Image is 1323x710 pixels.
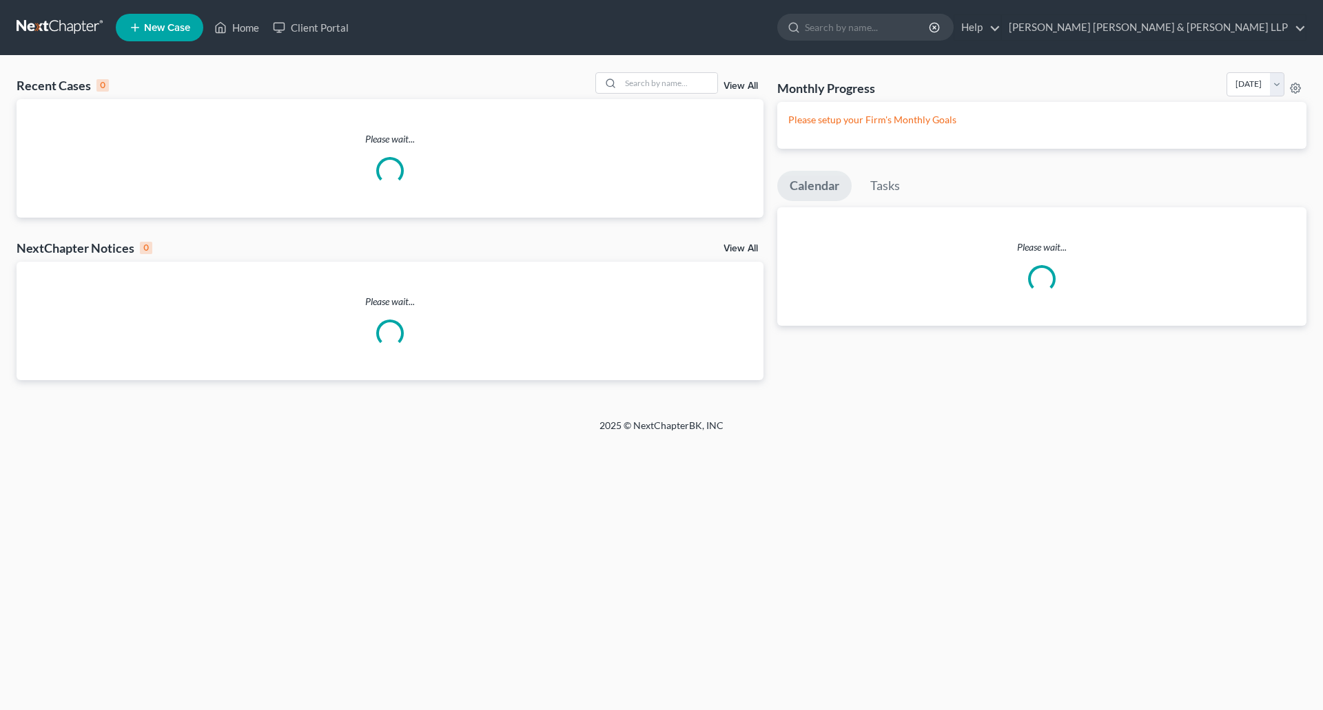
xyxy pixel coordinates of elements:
p: Please wait... [17,132,763,146]
div: 0 [96,79,109,92]
a: Home [207,15,266,40]
div: Recent Cases [17,77,109,94]
div: NextChapter Notices [17,240,152,256]
h3: Monthly Progress [777,80,875,96]
input: Search by name... [805,14,931,40]
a: [PERSON_NAME] [PERSON_NAME] & [PERSON_NAME] LLP [1002,15,1306,40]
a: Tasks [858,171,912,201]
p: Please setup your Firm's Monthly Goals [788,113,1295,127]
input: Search by name... [621,73,717,93]
a: View All [724,244,758,253]
a: Help [954,15,1001,40]
span: New Case [144,23,190,33]
a: Calendar [777,171,852,201]
div: 0 [140,242,152,254]
a: View All [724,81,758,91]
p: Please wait... [17,295,763,309]
a: Client Portal [266,15,356,40]
p: Please wait... [777,240,1306,254]
div: 2025 © NextChapterBK, INC [269,419,1054,443]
